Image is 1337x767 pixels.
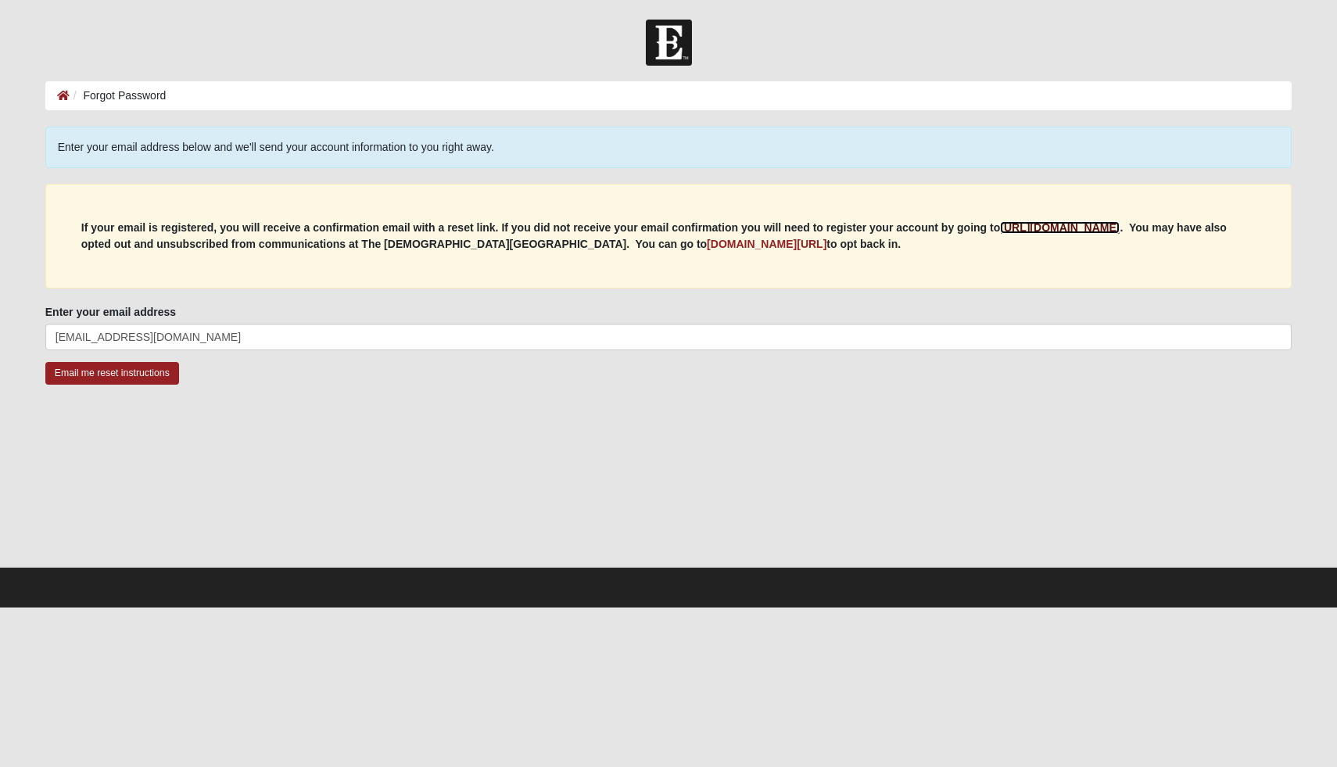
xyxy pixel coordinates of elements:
label: Enter your email address [45,304,176,320]
div: Enter your email address below and we'll send your account information to you right away. [45,127,1292,168]
li: Forgot Password [70,88,167,104]
p: If your email is registered, you will receive a confirmation email with a reset link. If you did ... [81,220,1256,253]
a: [DOMAIN_NAME][URL] [707,238,826,250]
input: Email me reset instructions [45,362,179,385]
a: [URL][DOMAIN_NAME] [1000,221,1120,234]
img: Church of Eleven22 Logo [646,20,692,66]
